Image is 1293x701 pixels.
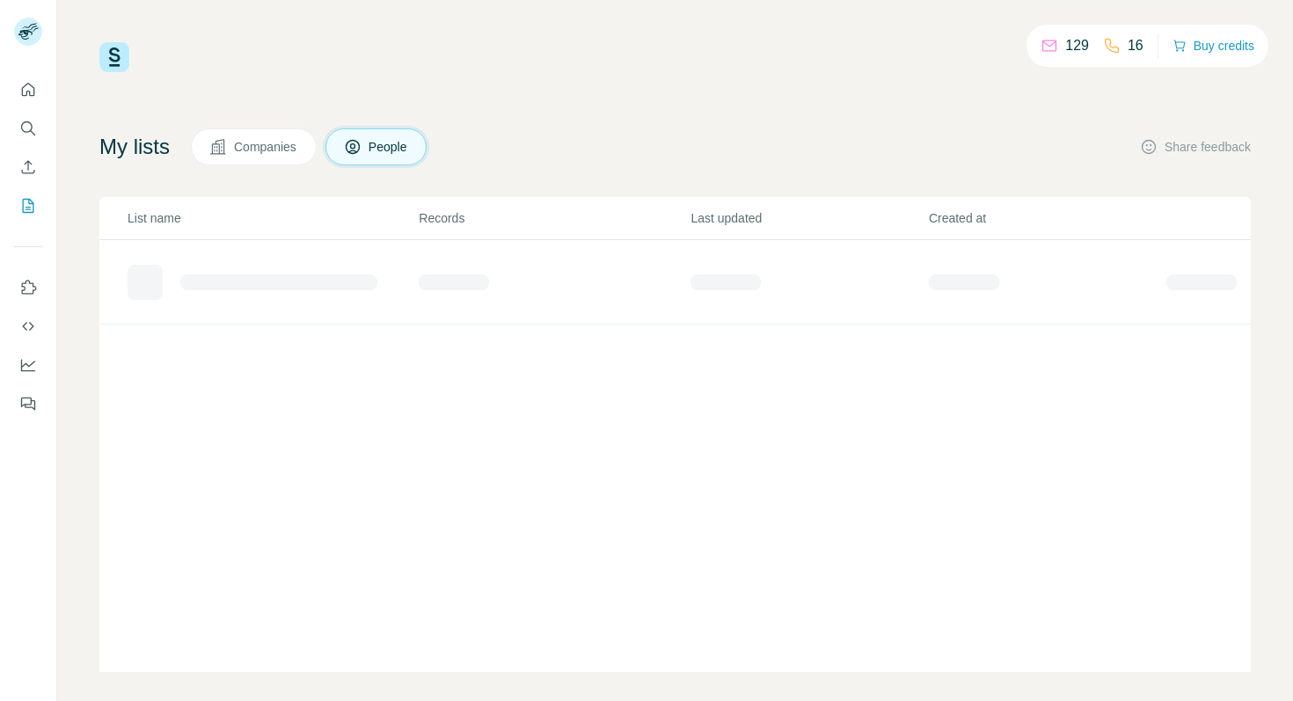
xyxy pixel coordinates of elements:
[234,138,298,156] span: Companies
[14,310,42,342] button: Use Surfe API
[99,133,170,161] h4: My lists
[14,113,42,144] button: Search
[419,209,689,227] p: Records
[14,388,42,420] button: Feedback
[369,138,409,156] span: People
[1140,138,1251,156] button: Share feedback
[14,349,42,381] button: Dashboard
[99,42,129,72] img: Surfe Logo
[14,272,42,303] button: Use Surfe on LinkedIn
[1065,35,1089,56] p: 129
[1128,35,1143,56] p: 16
[1172,33,1254,58] button: Buy credits
[929,209,1165,227] p: Created at
[128,209,417,227] p: List name
[14,74,42,106] button: Quick start
[14,151,42,183] button: Enrich CSV
[14,190,42,222] button: My lists
[690,209,926,227] p: Last updated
